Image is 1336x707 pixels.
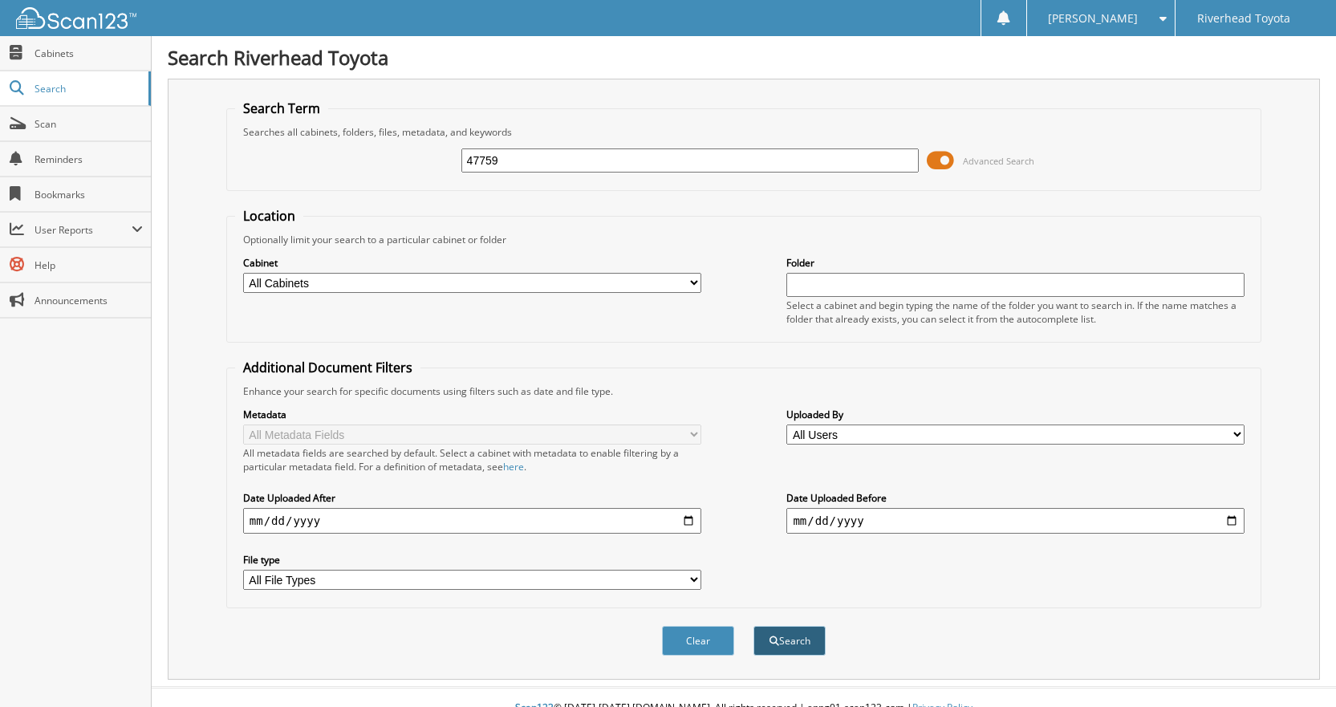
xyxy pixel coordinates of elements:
button: Search [753,626,826,656]
div: Select a cabinet and begin typing the name of the folder you want to search in. If the name match... [786,299,1245,326]
span: Bookmarks [35,188,143,201]
div: All metadata fields are searched by default. Select a cabinet with metadata to enable filtering b... [243,446,701,473]
span: Help [35,258,143,272]
legend: Location [235,207,303,225]
span: Cabinets [35,47,143,60]
h1: Search Riverhead Toyota [168,44,1320,71]
label: Metadata [243,408,701,421]
legend: Additional Document Filters [235,359,420,376]
label: Cabinet [243,256,701,270]
span: Riverhead Toyota [1197,14,1290,23]
input: start [243,508,701,534]
div: Searches all cabinets, folders, files, metadata, and keywords [235,125,1253,139]
span: [PERSON_NAME] [1048,14,1138,23]
a: here [503,460,524,473]
legend: Search Term [235,100,328,117]
span: Reminders [35,152,143,166]
button: Clear [662,626,734,656]
input: end [786,508,1245,534]
span: Scan [35,117,143,131]
span: Advanced Search [963,155,1034,167]
img: scan123-logo-white.svg [16,7,136,29]
span: Search [35,82,140,95]
div: Enhance your search for specific documents using filters such as date and file type. [235,384,1253,398]
label: Uploaded By [786,408,1245,421]
label: File type [243,553,701,567]
label: Date Uploaded Before [786,491,1245,505]
label: Date Uploaded After [243,491,701,505]
div: Optionally limit your search to a particular cabinet or folder [235,233,1253,246]
span: User Reports [35,223,132,237]
label: Folder [786,256,1245,270]
iframe: Chat Widget [1256,630,1336,707]
span: Announcements [35,294,143,307]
